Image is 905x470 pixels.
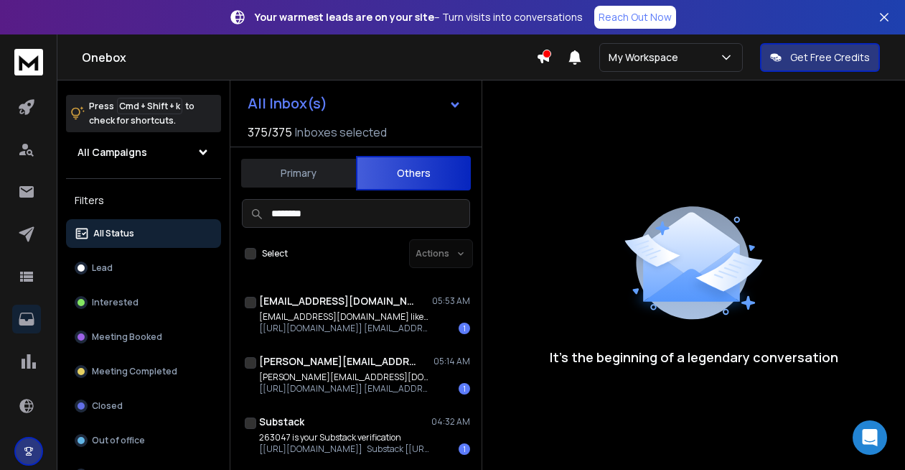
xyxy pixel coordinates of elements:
[259,443,431,455] p: [[URL][DOMAIN_NAME]] Substack [[URL][DOMAIN_NAME]!,w_80,h_80,c_fill,f_auto,q_auto:good,fl_progres...
[66,138,221,167] button: All Campaigns
[66,190,221,211] h3: Filters
[89,99,194,128] p: Press to check for shortcuts.
[255,10,434,24] strong: Your warmest leads are on your site
[853,420,887,455] div: Open Intercom Messenger
[92,366,177,377] p: Meeting Completed
[66,219,221,248] button: All Status
[259,383,431,395] p: [[URL][DOMAIN_NAME]] [EMAIL_ADDRESS][DOMAIN_NAME] liked [DATE] shortlist: tech,
[356,156,471,190] button: Others
[433,356,470,367] p: 05:14 AM
[609,50,684,65] p: My Workspace
[432,295,470,307] p: 05:53 AM
[262,248,288,259] label: Select
[459,323,470,334] div: 1
[255,10,583,24] p: – Turn visits into conversations
[259,311,431,323] p: [EMAIL_ADDRESS][DOMAIN_NAME] liked [DATE] shortlist: tech,
[66,426,221,455] button: Out of office
[236,89,473,118] button: All Inbox(s)
[66,288,221,317] button: Interested
[790,50,870,65] p: Get Free Credits
[259,372,431,383] p: [PERSON_NAME][EMAIL_ADDRESS][DOMAIN_NAME] liked [DATE] shortlist: tech,
[431,416,470,428] p: 04:32 AM
[259,432,431,443] p: 263047 is your Substack verification
[259,294,417,308] h1: [EMAIL_ADDRESS][DOMAIN_NAME]
[66,392,221,420] button: Closed
[248,124,292,141] span: 375 / 375
[459,443,470,455] div: 1
[92,331,162,343] p: Meeting Booked
[599,10,672,24] p: Reach Out Now
[259,323,431,334] p: [[URL][DOMAIN_NAME]] [EMAIL_ADDRESS][DOMAIN_NAME] liked [DATE] shortlist: tech,
[14,49,43,75] img: logo
[259,354,417,369] h1: [PERSON_NAME][EMAIL_ADDRESS][DOMAIN_NAME]
[594,6,676,29] a: Reach Out Now
[82,49,536,66] h1: Onebox
[66,323,221,351] button: Meeting Booked
[66,357,221,386] button: Meeting Completed
[92,262,113,274] p: Lead
[78,145,147,160] h1: All Campaigns
[259,415,304,429] h1: Substack
[248,96,327,111] h1: All Inbox(s)
[93,228,134,239] p: All Status
[117,98,182,114] span: Cmd + Shift + k
[66,254,221,282] button: Lead
[760,43,880,72] button: Get Free Credits
[459,383,470,395] div: 1
[550,347,838,367] p: It’s the beginning of a legendary conversation
[92,435,145,446] p: Out of office
[92,400,123,412] p: Closed
[295,124,387,141] h3: Inboxes selected
[241,157,356,189] button: Primary
[92,297,139,308] p: Interested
